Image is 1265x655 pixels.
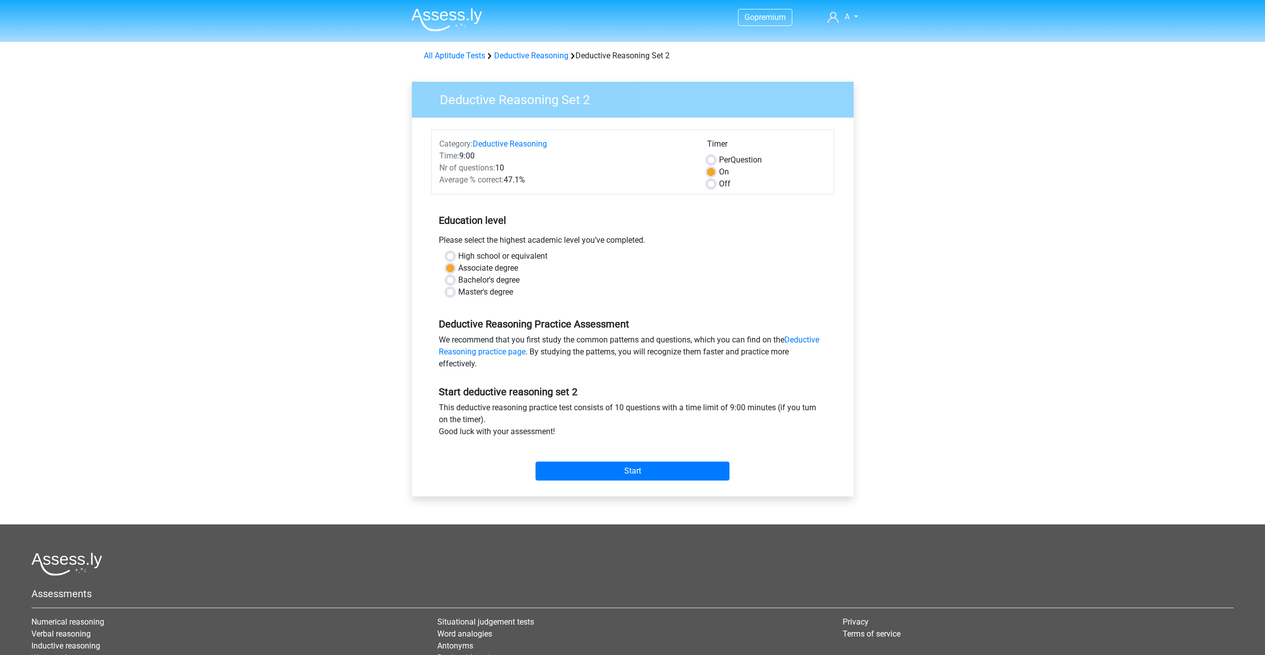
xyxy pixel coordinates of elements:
[31,552,102,576] img: Assessly logo
[719,155,730,164] span: Per
[439,386,827,398] h5: Start deductive reasoning set 2
[845,12,850,21] span: A
[432,174,700,186] div: 47.1%
[439,163,495,172] span: Nr of questions:
[432,150,700,162] div: 9:00
[458,262,518,274] label: Associate degree
[411,8,482,31] img: Assessly
[31,588,1234,600] h5: Assessments
[719,178,730,190] label: Off
[31,641,100,651] a: Inductive reasoning
[707,138,826,154] div: Timer
[439,175,504,184] span: Average % correct:
[719,154,762,166] label: Question
[431,402,834,442] div: This deductive reasoning practice test consists of 10 questions with a time limit of 9:00 minutes...
[437,629,492,639] a: Word analogies
[439,139,473,149] span: Category:
[494,51,568,60] a: Deductive Reasoning
[431,334,834,374] div: We recommend that you first study the common patterns and questions, which you can find on the . ...
[437,617,534,627] a: Situational judgement tests
[458,274,520,286] label: Bachelor's degree
[432,162,700,174] div: 10
[424,51,485,60] a: All Aptitude Tests
[431,234,834,250] div: Please select the highest academic level you’ve completed.
[754,12,786,22] span: premium
[31,629,91,639] a: Verbal reasoning
[31,617,104,627] a: Numerical reasoning
[536,462,729,481] input: Start
[428,88,846,108] h3: Deductive Reasoning Set 2
[738,10,792,24] a: Gopremium
[420,50,846,62] div: Deductive Reasoning Set 2
[439,210,827,230] h5: Education level
[719,166,729,178] label: On
[824,11,862,23] a: A
[439,318,827,330] h5: Deductive Reasoning Practice Assessment
[437,641,473,651] a: Antonyms
[458,250,547,262] label: High school or equivalent
[473,139,547,149] a: Deductive Reasoning
[843,629,901,639] a: Terms of service
[458,286,513,298] label: Master's degree
[843,617,869,627] a: Privacy
[744,12,754,22] span: Go
[439,151,459,161] span: Time:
